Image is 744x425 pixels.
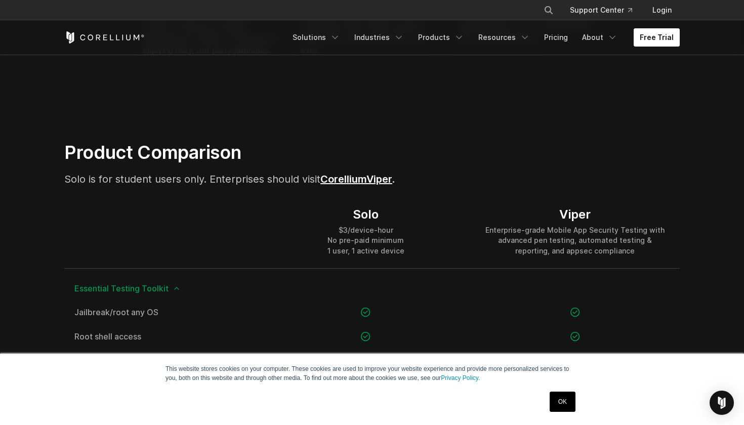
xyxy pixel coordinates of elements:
a: Products [412,28,470,47]
a: Root shell access [74,332,251,341]
span: Solo is for student users only. Enterprises should visit [64,173,366,185]
span: Essential Testing Toolkit [74,284,670,292]
a: Login [644,1,680,19]
a: Solutions [286,28,346,47]
a: Industries [348,28,410,47]
div: Enterprise-grade Mobile App Security Testing with advanced pen testing, automated testing & repor... [481,225,670,256]
a: Support Center [562,1,640,19]
a: OK [550,392,575,412]
a: Pricing [538,28,574,47]
div: Viper [481,207,670,222]
a: Jailbreak/root any OS [74,308,251,316]
a: Resources [472,28,536,47]
div: Solo [327,207,404,222]
a: Privacy Policy. [441,374,480,381]
div: Navigation Menu [286,28,680,47]
span: Product Comparison [64,141,241,163]
a: Corellium [320,173,366,185]
div: $3/device-hour No pre-paid minimum 1 user, 1 active device [327,225,404,256]
a: Free Trial [634,28,680,47]
a: Viper [366,173,392,185]
div: Open Intercom Messenger [710,391,734,415]
a: About [576,28,624,47]
a: Corellium Home [64,31,145,44]
button: Search [540,1,558,19]
p: This website stores cookies on your computer. These cookies are used to improve your website expe... [166,364,578,382]
span: . [366,173,395,185]
div: Navigation Menu [531,1,680,19]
